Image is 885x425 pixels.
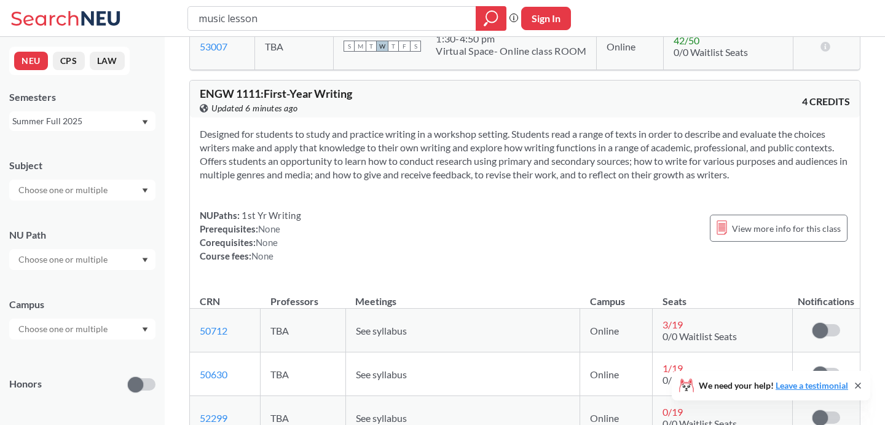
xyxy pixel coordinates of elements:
button: Sign In [521,7,571,30]
div: Dropdown arrow [9,319,155,340]
span: S [410,41,421,52]
div: Summer Full 2025 [12,114,141,128]
td: TBA [261,309,346,352]
div: NUPaths: Prerequisites: Corequisites: Course fees: [200,209,301,263]
span: See syllabus [356,412,407,424]
span: S [344,41,355,52]
span: 0/0 Waitlist Seats [663,374,737,386]
span: 42 / 50 [674,34,699,46]
th: Notifications [793,282,860,309]
span: See syllabus [356,368,407,380]
td: Online [580,309,653,352]
th: Seats [653,282,793,309]
td: Online [597,23,664,70]
button: LAW [90,52,125,70]
a: Leave a testimonial [776,380,848,391]
input: Choose one or multiple [12,183,116,197]
svg: Dropdown arrow [142,258,148,263]
td: TBA [255,23,334,70]
a: 53007 [200,41,227,52]
section: Designed for students to study and practice writing in a workshop setting. Students read a range ... [200,127,850,181]
span: T [388,41,399,52]
input: Choose one or multiple [12,322,116,336]
span: 0/0 Waitlist Seats [674,46,748,58]
div: 1:30 - 4:50 pm [436,33,586,45]
th: Campus [580,282,653,309]
span: F [399,41,410,52]
span: None [256,237,278,248]
div: Dropdown arrow [9,249,155,270]
span: 1 / 19 [663,362,683,374]
span: T [366,41,377,52]
span: 1st Yr Writing [240,210,301,221]
div: Campus [9,298,155,311]
div: CRN [200,295,220,308]
th: Meetings [345,282,580,309]
span: 0 / 19 [663,406,683,418]
input: Choose one or multiple [12,252,116,267]
div: NU Path [9,228,155,242]
svg: magnifying glass [484,10,498,27]
button: CPS [53,52,85,70]
div: magnifying glass [476,6,506,31]
a: 52299 [200,412,227,424]
a: 50712 [200,325,227,336]
span: 4 CREDITS [802,95,850,108]
input: Class, professor, course number, "phrase" [197,8,467,29]
svg: Dropdown arrow [142,120,148,125]
span: View more info for this class [732,221,841,236]
span: 3 / 19 [663,319,683,330]
span: We need your help! [699,381,848,390]
div: Summer Full 2025Dropdown arrow [9,111,155,131]
span: ENGW 1111 : First-Year Writing [200,87,352,100]
p: Honors [9,377,42,391]
a: 50630 [200,368,227,380]
span: W [377,41,388,52]
button: NEU [14,52,48,70]
span: 0/0 Waitlist Seats [663,330,737,342]
span: Updated 6 minutes ago [211,101,298,115]
td: Online [580,352,653,396]
span: See syllabus [356,325,407,336]
span: None [258,223,280,234]
span: None [251,250,273,261]
div: Virtual Space- Online class ROOM [436,45,586,57]
div: Dropdown arrow [9,180,155,201]
span: M [355,41,366,52]
th: Professors [261,282,346,309]
svg: Dropdown arrow [142,327,148,332]
div: Subject [9,159,155,172]
div: Semesters [9,90,155,104]
td: TBA [261,352,346,396]
svg: Dropdown arrow [142,188,148,193]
